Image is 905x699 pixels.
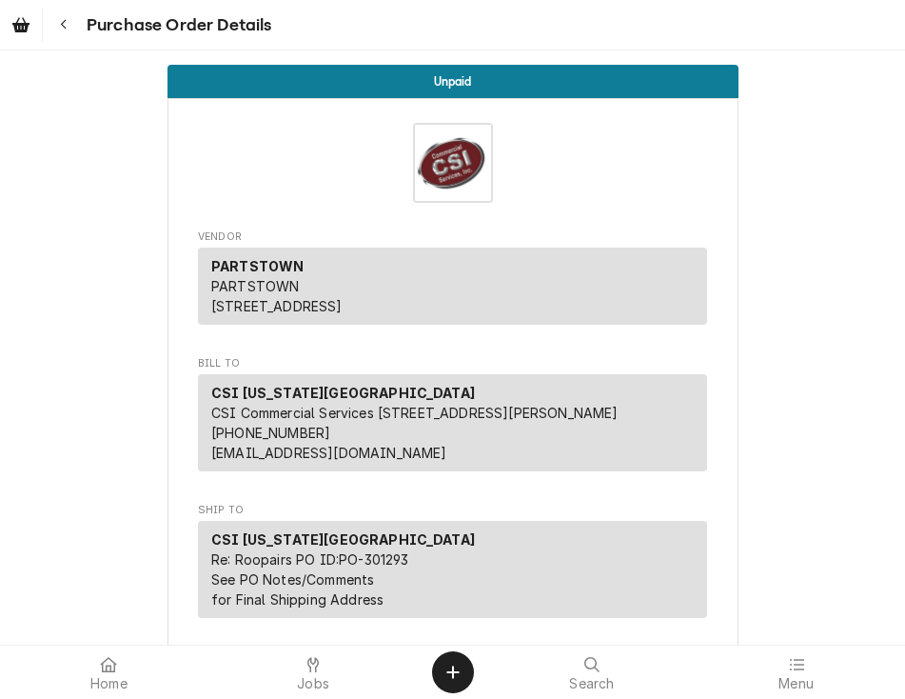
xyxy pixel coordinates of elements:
strong: PARTSTOWN [211,258,304,274]
button: Create Object [432,651,474,693]
span: Purchase Order Details [81,12,272,38]
span: Vendor [198,230,707,245]
div: Purchase Order Ship To [198,503,707,627]
div: Bill To [198,374,707,479]
span: Search [569,676,614,691]
button: Navigate back [47,8,81,42]
span: Bill To [198,356,707,371]
a: Search [491,649,694,695]
strong: CSI [US_STATE][GEOGRAPHIC_DATA] [211,385,475,401]
span: CSI Commercial Services [STREET_ADDRESS][PERSON_NAME] [211,405,618,421]
span: Home [90,676,128,691]
a: Go to Purchase Orders [4,8,38,42]
a: Jobs [212,649,415,695]
a: [EMAIL_ADDRESS][DOMAIN_NAME] [211,445,446,461]
span: PARTSTOWN [STREET_ADDRESS] [211,278,343,314]
div: Ship To [198,521,707,626]
span: See PO Notes/Comments for Final Shipping Address [211,571,384,608]
a: [PHONE_NUMBER] [211,425,330,441]
strong: CSI [US_STATE][GEOGRAPHIC_DATA] [211,531,475,548]
span: Unpaid [434,75,472,88]
a: Menu [695,649,897,695]
div: Purchase Order Vendor [198,230,707,333]
span: Jobs [297,676,329,691]
img: Logo [413,123,493,203]
span: Ship To [198,503,707,518]
div: Status [167,65,738,98]
div: Ship To [198,521,707,618]
a: Home [8,649,210,695]
span: Menu [778,676,814,691]
span: Re: Roopairs PO ID: PO-301293 [211,551,409,568]
div: Vendor [198,248,707,332]
div: Bill To [198,374,707,471]
div: Purchase Order Bill To [198,356,707,480]
div: Vendor [198,248,707,325]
